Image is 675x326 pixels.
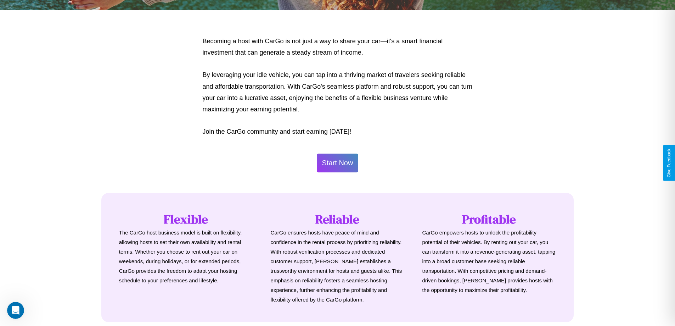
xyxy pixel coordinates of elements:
button: Start Now [317,154,359,172]
p: By leveraging your idle vehicle, you can tap into a thriving market of travelers seeking reliable... [203,69,473,115]
h1: Flexible [119,211,253,228]
p: CarGo ensures hosts have peace of mind and confidence in the rental process by prioritizing relia... [271,228,405,304]
p: Becoming a host with CarGo is not just a way to share your car—it's a smart financial investment ... [203,35,473,59]
h1: Profitable [422,211,556,228]
h1: Reliable [271,211,405,228]
p: The CarGo host business model is built on flexibility, allowing hosts to set their own availabili... [119,228,253,285]
p: Join the CarGo community and start earning [DATE]! [203,126,473,137]
p: CarGo empowers hosts to unlock the profitability potential of their vehicles. By renting out your... [422,228,556,295]
div: Give Feedback [666,149,671,177]
iframe: Intercom live chat [7,302,24,319]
